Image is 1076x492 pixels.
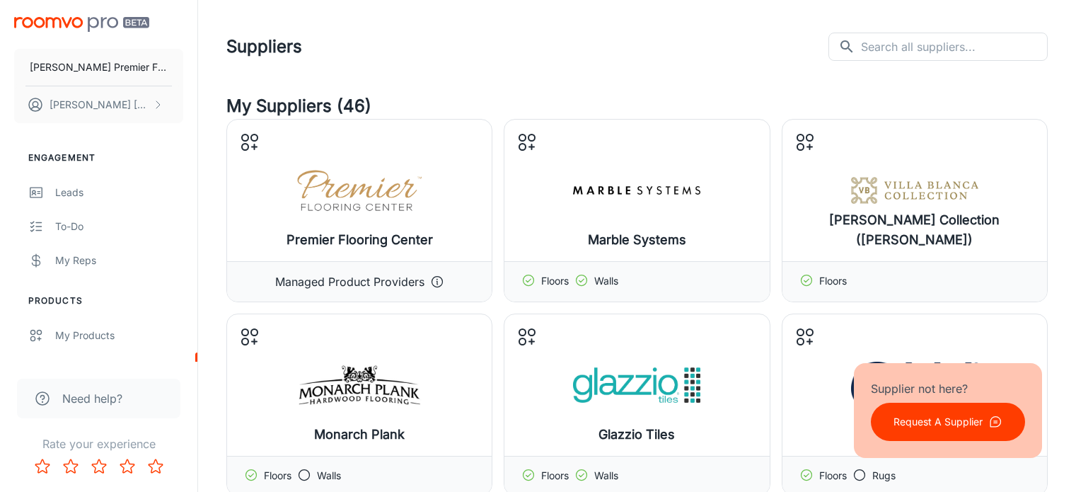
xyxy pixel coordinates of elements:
button: [PERSON_NAME] [PERSON_NAME] [14,86,183,123]
p: [PERSON_NAME] [PERSON_NAME] [50,97,149,113]
button: Rate 3 star [85,452,113,481]
p: Rate your experience [11,435,186,452]
div: Leads [55,185,183,200]
img: Premier Flooring Center [296,162,423,219]
button: [PERSON_NAME] Premier Flooring [14,49,183,86]
p: Request A Supplier [893,414,983,430]
button: Rate 4 star [113,452,141,481]
p: Managed Product Providers [275,273,424,290]
p: Supplier not here? [871,380,1025,397]
h4: My Suppliers (46) [226,93,1048,119]
h1: Suppliers [226,34,302,59]
button: Rate 5 star [141,452,170,481]
p: [PERSON_NAME] Premier Flooring [30,59,168,75]
button: Request A Supplier [871,403,1025,441]
div: My Products [55,328,183,343]
p: Walls [317,468,341,484]
p: Rugs [872,468,896,484]
div: Suppliers [55,362,183,377]
p: Floors [541,273,569,290]
p: Walls [594,468,618,484]
img: Roomvo PRO Beta [14,17,149,32]
p: Floors [819,273,847,290]
input: Search all suppliers... [861,33,1048,61]
button: Rate 2 star [57,452,85,481]
p: Floors [541,468,569,484]
div: To-do [55,219,183,234]
span: Need help? [62,390,122,407]
h6: Premier Flooring Center [287,230,433,250]
p: Floors [264,468,291,484]
div: My Reps [55,253,183,268]
p: Floors [819,468,847,484]
button: Rate 1 star [28,452,57,481]
p: Walls [594,273,618,290]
